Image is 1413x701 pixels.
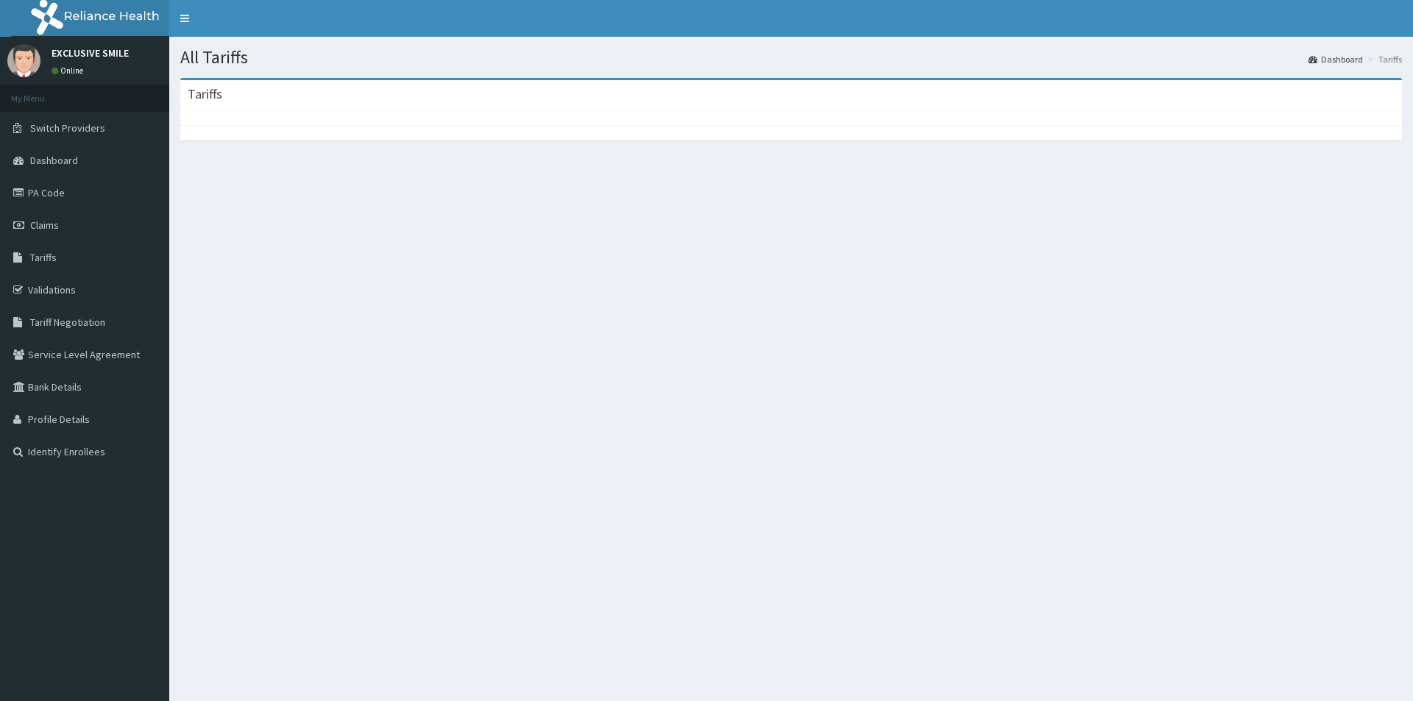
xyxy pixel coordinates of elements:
[30,154,78,167] span: Dashboard
[1308,53,1363,65] a: Dashboard
[188,88,222,101] h3: Tariffs
[180,48,1402,67] h1: All Tariffs
[1364,53,1402,65] li: Tariffs
[52,65,87,76] a: Online
[30,218,59,232] span: Claims
[52,48,129,58] p: EXCLUSIVE SMILE
[7,44,40,77] img: User Image
[30,251,57,264] span: Tariffs
[30,121,105,135] span: Switch Providers
[30,316,105,329] span: Tariff Negotiation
